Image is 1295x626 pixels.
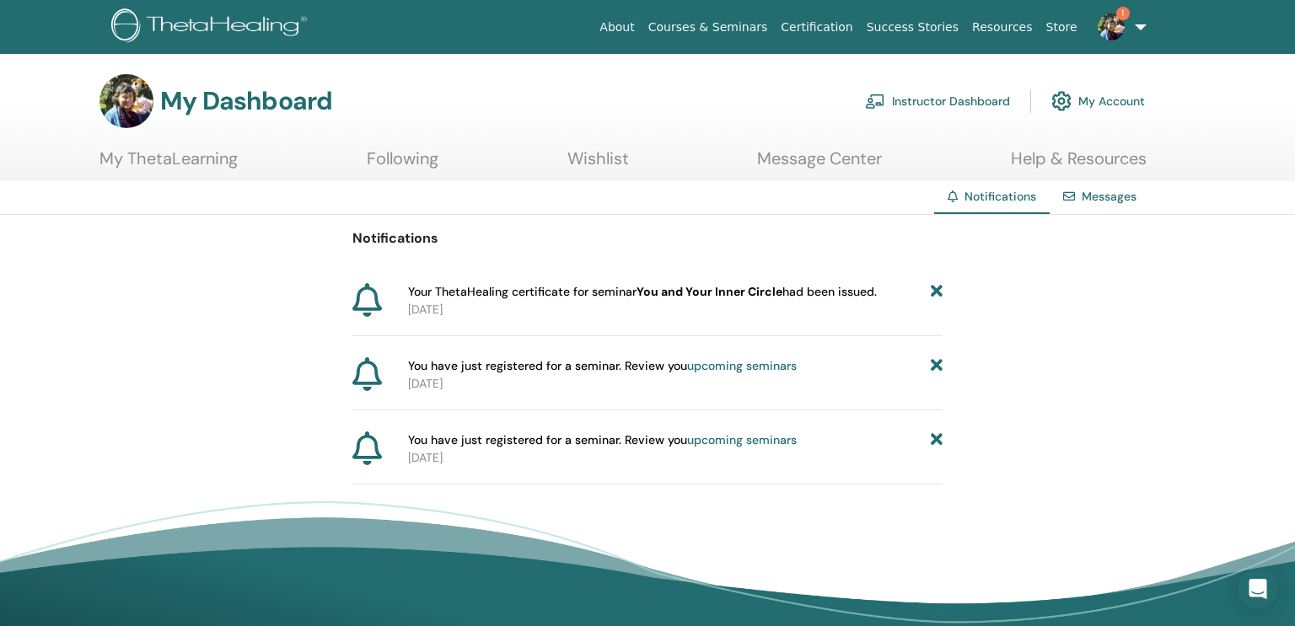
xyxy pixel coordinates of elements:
a: upcoming seminars [687,358,797,373]
b: You and Your Inner Circle [637,284,782,299]
span: You have just registered for a seminar. Review you [408,357,797,375]
a: Instructor Dashboard [865,83,1010,120]
h3: My Dashboard [160,86,332,116]
a: My Account [1051,83,1145,120]
a: My ThetaLearning [99,148,238,181]
a: Courses & Seminars [642,12,775,43]
span: You have just registered for a seminar. Review you [408,431,797,449]
img: default.jpg [99,74,153,128]
p: [DATE] [408,375,943,393]
span: Notifications [965,189,1036,204]
img: cog.svg [1051,87,1072,115]
img: logo.png [111,8,313,46]
img: default.jpg [1098,13,1125,40]
a: Message Center [757,148,882,181]
a: About [593,12,641,43]
a: Messages [1082,189,1136,204]
a: upcoming seminars [687,432,797,447]
p: [DATE] [408,449,943,467]
p: [DATE] [408,301,943,318]
a: Resources [965,12,1040,43]
a: Help & Resources [1011,148,1147,181]
a: Following [367,148,438,181]
a: Certification [774,12,859,43]
p: Notifications [352,228,943,249]
a: Wishlist [567,148,629,181]
img: chalkboard-teacher.svg [865,94,885,109]
a: Success Stories [860,12,965,43]
a: Store [1040,12,1084,43]
div: Open Intercom Messenger [1238,569,1278,609]
span: Your ThetaHealing certificate for seminar had been issued. [408,283,877,301]
span: 1 [1116,7,1130,20]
